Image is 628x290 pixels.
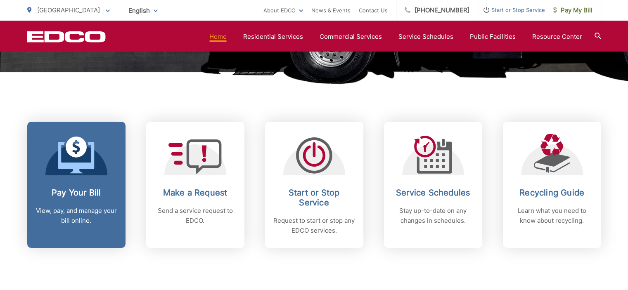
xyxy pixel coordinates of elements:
a: Service Schedules Stay up-to-date on any changes in schedules. [384,122,482,248]
a: Service Schedules [398,32,453,42]
h2: Service Schedules [392,188,474,198]
p: Request to start or stop any EDCO services. [273,216,355,236]
h2: Make a Request [154,188,236,198]
p: View, pay, and manage your bill online. [36,206,117,226]
a: Contact Us [359,5,388,15]
a: Commercial Services [320,32,382,42]
a: Recycling Guide Learn what you need to know about recycling. [503,122,601,248]
h2: Recycling Guide [511,188,593,198]
a: Public Facilities [470,32,516,42]
a: Resource Center [532,32,582,42]
a: EDCD logo. Return to the homepage. [27,31,106,42]
p: Learn what you need to know about recycling. [511,206,593,226]
a: Pay Your Bill View, pay, and manage your bill online. [27,122,126,248]
a: Make a Request Send a service request to EDCO. [146,122,244,248]
span: [GEOGRAPHIC_DATA] [37,6,100,14]
a: About EDCO [263,5,303,15]
a: News & Events [311,5,351,15]
span: English [122,3,164,18]
p: Stay up-to-date on any changes in schedules. [392,206,474,226]
h2: Pay Your Bill [36,188,117,198]
h2: Start or Stop Service [273,188,355,207]
a: Residential Services [243,32,303,42]
a: Home [209,32,227,42]
p: Send a service request to EDCO. [154,206,236,226]
span: Pay My Bill [553,5,592,15]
